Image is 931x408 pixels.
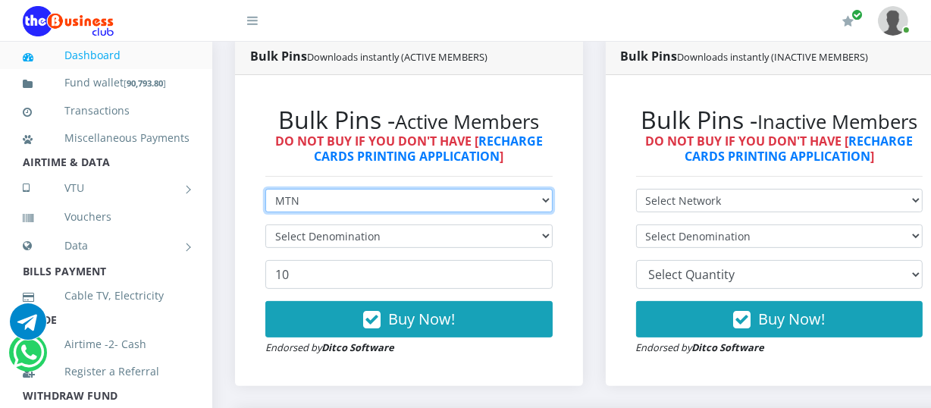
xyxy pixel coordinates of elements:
small: Downloads instantly (INACTIVE MEMBERS) [678,50,869,64]
a: VTU [23,169,190,207]
button: Buy Now! [636,301,923,337]
a: Cable TV, Electricity [23,278,190,313]
a: Transactions [23,93,190,128]
small: Inactive Members [757,108,917,135]
small: Endorsed by [265,341,394,354]
b: 90,793.80 [127,77,163,89]
img: User [878,6,908,36]
strong: Bulk Pins [621,48,869,64]
a: RECHARGE CARDS PRINTING APPLICATION [314,133,543,164]
strong: Ditco Software [692,341,765,354]
img: Logo [23,6,114,36]
strong: DO NOT BUY IF YOU DON'T HAVE [ ] [275,133,543,164]
a: Miscellaneous Payments [23,121,190,155]
h2: Bulk Pins - [636,105,923,134]
a: Fund wallet[90,793.80] [23,65,190,101]
small: Downloads instantly (ACTIVE MEMBERS) [307,50,487,64]
a: Register a Referral [23,354,190,389]
input: Enter Quantity [265,260,553,289]
h2: Bulk Pins - [265,105,553,134]
span: Buy Now! [388,309,455,329]
a: Chat for support [10,315,46,340]
a: Data [23,227,190,265]
i: Renew/Upgrade Subscription [842,15,854,27]
strong: Bulk Pins [250,48,487,64]
a: Chat for support [13,346,44,371]
small: Active Members [395,108,539,135]
button: Buy Now! [265,301,553,337]
small: [ ] [124,77,166,89]
span: Buy Now! [758,309,825,329]
strong: DO NOT BUY IF YOU DON'T HAVE [ ] [645,133,913,164]
strong: Ditco Software [321,341,394,354]
a: Dashboard [23,38,190,73]
small: Endorsed by [636,341,765,354]
a: RECHARGE CARDS PRINTING APPLICATION [685,133,914,164]
a: Airtime -2- Cash [23,327,190,362]
span: Renew/Upgrade Subscription [851,9,863,20]
a: Vouchers [23,199,190,234]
